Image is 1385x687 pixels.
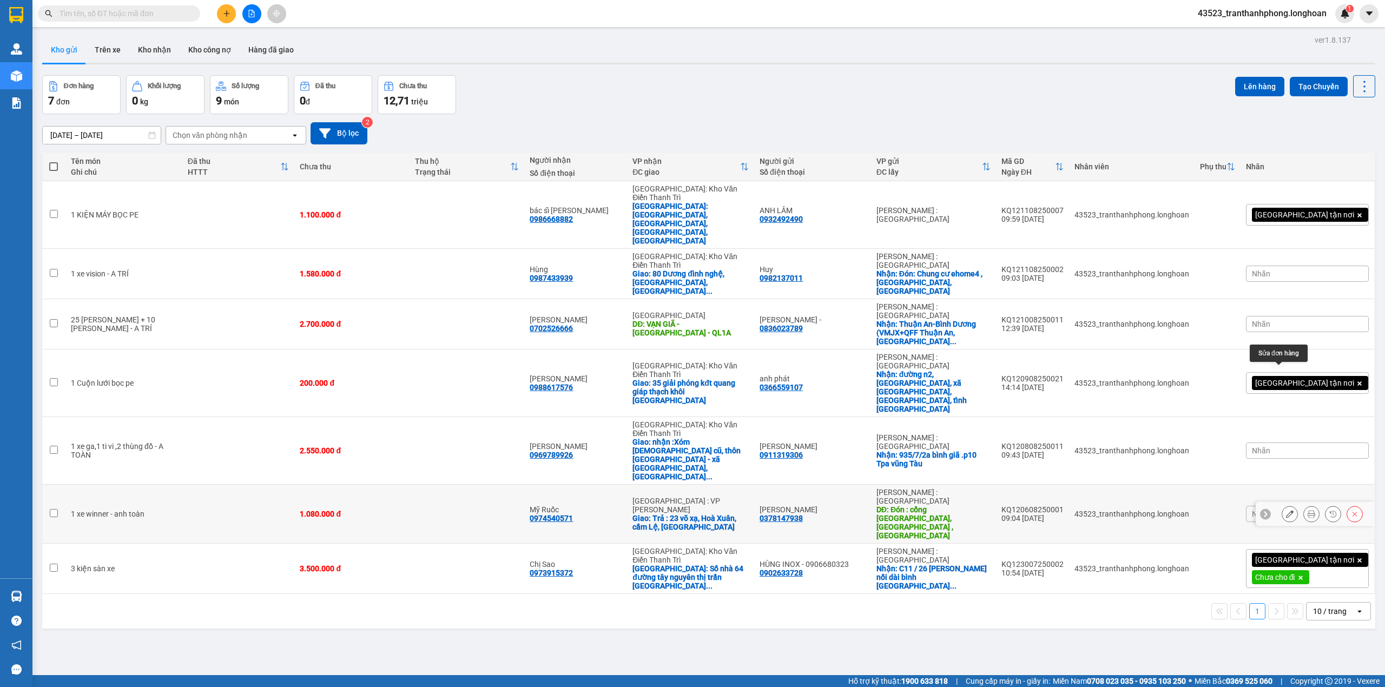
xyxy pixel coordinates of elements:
[1364,9,1374,18] span: caret-down
[1226,677,1272,685] strong: 0369 525 060
[760,274,803,282] div: 0982137011
[876,451,991,468] div: Nhận: 935/7/2a bình giã .p10 Tpa vũng Tàu
[1360,4,1379,23] button: caret-down
[530,514,573,523] div: 0974540571
[1001,560,1064,569] div: KQ123007250002
[300,320,404,328] div: 2.700.000 đ
[306,97,310,106] span: đ
[240,37,302,63] button: Hàng đã giao
[11,43,22,55] img: warehouse-icon
[43,127,161,144] input: Select a date range.
[42,37,86,63] button: Kho gửi
[530,569,573,577] div: 0973915372
[11,640,22,650] span: notification
[632,157,740,166] div: VP nhận
[1001,324,1064,333] div: 12:39 [DATE]
[1001,274,1064,282] div: 09:03 [DATE]
[1252,446,1270,455] span: Nhãn
[1001,315,1064,324] div: KQ121008250011
[1074,162,1189,171] div: Nhân viên
[140,97,148,106] span: kg
[1255,572,1295,582] span: Chưa cho đi
[1074,446,1189,455] div: 43523_tranthanhphong.longhoan
[242,4,261,23] button: file-add
[300,564,404,573] div: 3.500.000 đ
[1001,157,1055,166] div: Mã GD
[760,206,866,215] div: ANH LÂM
[11,664,22,675] span: message
[1315,34,1351,46] div: ver 1.8.137
[410,153,524,181] th: Toggle SortBy
[291,131,299,140] svg: open
[248,10,255,17] span: file-add
[1074,320,1189,328] div: 43523_tranthanhphong.longhoan
[71,564,177,573] div: 3 kiện sàn xe
[966,675,1050,687] span: Cung cấp máy in - giấy in:
[42,75,121,114] button: Đơn hàng7đơn
[1074,269,1189,278] div: 43523_tranthanhphong.longhoan
[530,451,573,459] div: 0969789926
[760,514,803,523] div: 0378147938
[188,157,281,166] div: Đã thu
[876,353,991,370] div: [PERSON_NAME] : [GEOGRAPHIC_DATA]
[632,311,749,320] div: [GEOGRAPHIC_DATA]
[71,157,177,166] div: Tên món
[876,269,991,295] div: Nhận: Đón: Chung cư ehome4 , vĩnh phú, thuận an
[530,215,573,223] div: 0986668882
[950,337,957,346] span: ...
[11,70,22,82] img: warehouse-icon
[876,547,991,564] div: [PERSON_NAME] : [GEOGRAPHIC_DATA]
[11,97,22,109] img: solution-icon
[530,315,622,324] div: Anh Nam
[182,153,295,181] th: Toggle SortBy
[876,488,991,505] div: [PERSON_NAME] : [GEOGRAPHIC_DATA]
[1001,451,1064,459] div: 09:43 [DATE]
[632,564,749,590] div: Giao: Số nhà 64 đường tây nguyên thị trấn tứ kỳ huyện tứ kỳ tỉnh hải dương
[1189,6,1335,20] span: 43523_tranthanhphong.longhoan
[1001,265,1064,274] div: KQ121108250002
[48,94,54,107] span: 7
[1246,162,1369,171] div: Nhãn
[300,446,404,455] div: 2.550.000 đ
[632,252,749,269] div: [GEOGRAPHIC_DATA]: Kho Văn Điển Thanh Trì
[232,82,259,90] div: Số lượng
[530,383,573,392] div: 0988617576
[632,379,749,405] div: Giao: 35 giải phóng kđt quang giáp thạch khôi tp hải dương
[71,210,177,219] div: 1 KIỆN MÁY BỌC PE
[760,505,866,514] div: tạ văn tân
[530,505,622,514] div: Mỹ Ruốc
[760,374,866,383] div: anh phát
[11,616,22,626] span: question-circle
[706,287,713,295] span: ...
[901,677,948,685] strong: 1900 633 818
[86,37,129,63] button: Trên xe
[530,206,622,215] div: bác sĩ Lê Tiến
[1074,564,1189,573] div: 43523_tranthanhphong.longhoan
[632,547,749,564] div: [GEOGRAPHIC_DATA]: Kho Văn Điển Thanh Trì
[1087,677,1186,685] strong: 0708 023 035 - 0935 103 250
[415,168,510,176] div: Trạng thái
[1290,77,1348,96] button: Tạo Chuyến
[876,252,991,269] div: [PERSON_NAME] : [GEOGRAPHIC_DATA]
[1001,514,1064,523] div: 09:04 [DATE]
[71,315,177,333] div: 25 THÙNG SƠN + 10 BAO CÁT - A TRÍ
[362,117,373,128] sup: 2
[760,451,803,459] div: 0911319306
[632,202,749,245] div: Giao: thôn Đông, Tây Giang, Tiền Hải, Thái Bình
[1001,442,1064,451] div: KQ120808250011
[1189,679,1192,683] span: ⚪️
[632,438,749,481] div: Giao: nhận :Xóm chùa cũ, thôn Vân Côn - xã Vân Côn, huyện Hoài Đức, thành phố Hà Nội
[1235,77,1284,96] button: Lên hàng
[71,379,177,387] div: 1 Cuộn lưới bọc pe
[267,4,286,23] button: aim
[294,75,372,114] button: Đã thu0đ
[876,433,991,451] div: [PERSON_NAME] : [GEOGRAPHIC_DATA]
[1001,569,1064,577] div: 10:54 [DATE]
[1346,5,1354,12] sup: 1
[1195,675,1272,687] span: Miền Bắc
[530,374,622,383] div: anh Vũ
[60,8,187,19] input: Tìm tên, số ĐT hoặc mã đơn
[632,320,749,337] div: DĐ: VẠN GIÃ - KHÁNH HOÀ - QL1A
[1001,374,1064,383] div: KQ120908250021
[1001,505,1064,514] div: KQ120608250001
